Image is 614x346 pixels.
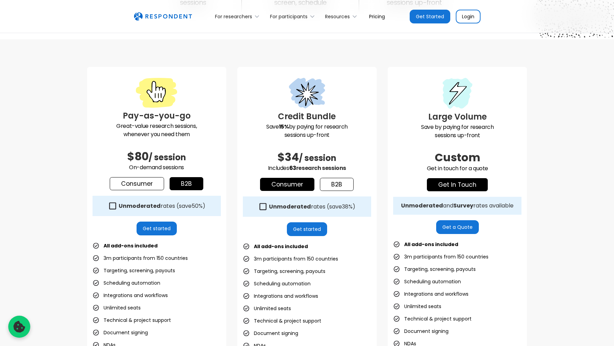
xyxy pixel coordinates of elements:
[320,178,354,191] a: b2b
[393,302,441,311] li: Unlimited seats
[93,253,188,263] li: 3m participants from 150 countries
[393,252,488,262] li: 3m participants from 150 countries
[453,202,473,210] strong: Survey
[243,164,371,172] p: Includes
[93,315,171,325] li: Technical & project support
[393,111,521,123] h3: Large Volume
[211,8,266,24] div: For researchers
[134,12,192,21] img: Untitled UI logotext
[278,149,299,165] span: $34
[104,242,158,249] strong: All add-ons included
[269,203,355,210] div: rates (save )
[299,152,336,164] span: / session
[427,178,488,191] a: get in touch
[393,123,521,140] p: Save by paying for research sessions up-front
[410,10,450,23] a: Get Started
[393,314,472,324] li: Technical & project support
[287,222,327,236] a: Get started
[393,289,468,299] li: Integrations and workflows
[296,164,346,172] span: research sessions
[243,291,318,301] li: Integrations and workflows
[93,163,221,172] p: On-demand sessions
[243,328,298,338] li: Document signing
[215,13,252,20] div: For researchers
[401,202,514,209] div: and rates available
[269,203,311,211] strong: Unmoderated
[266,8,321,24] div: For participants
[435,150,480,165] span: Custom
[134,12,192,21] a: home
[364,8,390,24] a: Pricing
[436,220,479,234] a: Get a Quote
[342,203,353,211] span: 38%
[93,278,160,288] li: Scheduling automation
[170,177,203,190] a: b2b
[243,316,321,326] li: Technical & project support
[119,203,205,210] div: rates (save )
[127,149,149,164] span: $80
[243,279,311,288] li: Scheduling automation
[270,13,308,20] div: For participants
[456,10,481,23] a: Login
[393,277,461,286] li: Scheduling automation
[93,122,221,139] p: Great-value research sessions, whenever you need them
[321,8,364,24] div: Resources
[243,123,371,139] p: Save by paying for research sessions up-front
[243,254,338,264] li: 3m participants from 150 countries
[149,152,186,163] span: / session
[93,291,168,300] li: Integrations and workflows
[119,202,161,210] strong: Unmoderated
[93,303,141,313] li: Unlimited seats
[404,241,458,248] strong: All add-ons included
[279,123,289,131] strong: 15%
[93,328,148,337] li: Document signing
[289,164,296,172] span: 63
[243,110,371,123] h3: Credit Bundle
[254,243,308,250] strong: All add-ons included
[93,110,221,122] h3: Pay-as-you-go
[93,266,175,275] li: Targeting, screening, payouts
[260,178,314,191] a: Consumer
[137,222,177,235] a: Get started
[110,177,164,190] a: Consumer
[401,202,443,210] strong: Unmoderated
[243,266,325,276] li: Targeting, screening, payouts
[325,13,350,20] div: Resources
[393,164,521,173] p: Get in touch for a quote
[243,304,291,313] li: Unlimited seats
[393,264,476,274] li: Targeting, screening, payouts
[192,202,203,210] span: 50%
[393,326,449,336] li: Document signing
